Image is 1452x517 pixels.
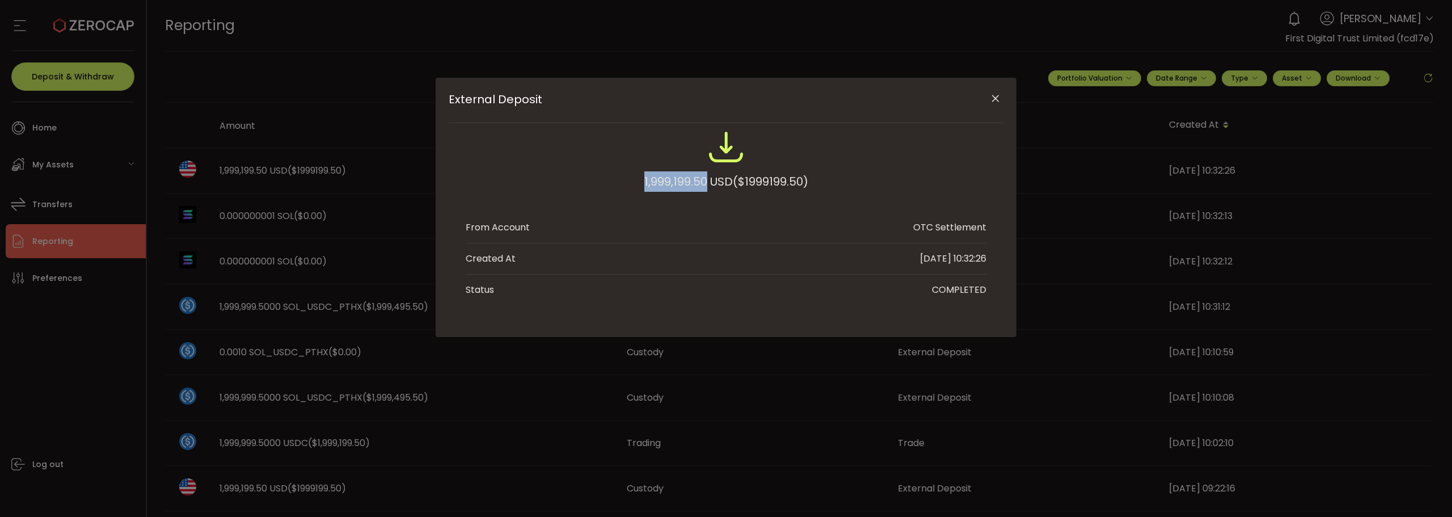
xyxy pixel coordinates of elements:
span: ($1999199.50) [733,171,808,192]
div: [DATE] 10:32:26 [920,252,986,266]
span: External Deposit [449,93,948,106]
button: Close [985,89,1005,109]
iframe: Chat Widget [1395,463,1452,517]
div: Created At [466,252,516,266]
div: OTC Settlement [913,221,986,234]
div: From Account [466,221,530,234]
div: External Deposit [436,78,1016,337]
div: Status [466,283,494,297]
div: COMPLETED [932,283,986,297]
div: 1,999,199.50 USD [644,171,808,192]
